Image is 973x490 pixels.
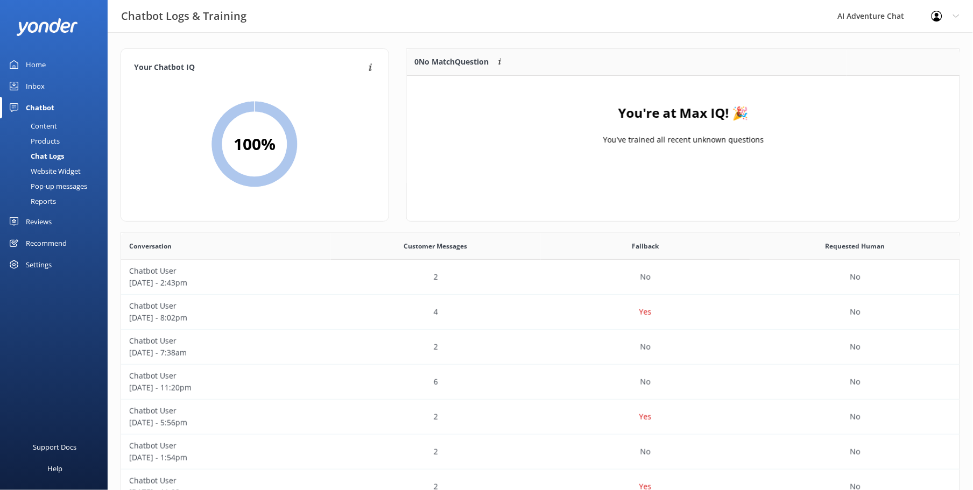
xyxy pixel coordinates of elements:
p: Chatbot User [129,475,323,487]
div: Chatbot [26,97,54,118]
p: [DATE] - 11:20pm [129,382,323,394]
p: No [850,376,861,388]
div: Help [47,458,62,479]
h3: Chatbot Logs & Training [121,8,246,25]
div: Products [6,133,60,148]
p: Chatbot User [129,405,323,417]
p: No [640,271,651,283]
p: No [850,446,861,458]
a: Content [6,118,108,133]
p: 4 [434,306,438,318]
h2: 100 % [234,131,276,157]
span: Conversation [129,241,172,251]
p: You've trained all recent unknown questions [603,134,764,146]
p: [DATE] - 8:02pm [129,312,323,324]
p: 2 [434,271,438,283]
p: No [640,446,651,458]
p: [DATE] - 1:54pm [129,452,323,464]
div: Pop-up messages [6,179,87,194]
a: Chat Logs [6,148,108,164]
div: Settings [26,254,52,275]
a: Reports [6,194,108,209]
p: 2 [434,411,438,423]
p: Chatbot User [129,440,323,452]
span: Customer Messages [404,241,468,251]
div: Reviews [26,211,52,232]
p: [DATE] - 5:56pm [129,417,323,429]
p: No [850,306,861,318]
div: Inbox [26,75,45,97]
p: [DATE] - 7:38am [129,347,323,359]
p: Chatbot User [129,335,323,347]
p: 6 [434,376,438,388]
div: grid [407,76,960,183]
h4: Your Chatbot IQ [134,62,365,74]
p: Chatbot User [129,300,323,312]
div: Support Docs [33,436,77,458]
p: No [640,376,651,388]
p: No [850,341,861,353]
p: No [850,411,861,423]
h4: You're at Max IQ! 🎉 [618,103,749,123]
p: 2 [434,446,438,458]
p: 0 No Match Question [415,56,489,68]
a: Pop-up messages [6,179,108,194]
div: Website Widget [6,164,81,179]
p: No [640,341,651,353]
span: Fallback [632,241,659,251]
div: row [121,260,960,295]
p: Chatbot User [129,370,323,382]
img: yonder-white-logo.png [16,18,78,36]
div: row [121,295,960,330]
p: Yes [639,411,652,423]
div: Reports [6,194,56,209]
p: Yes [639,306,652,318]
p: Chatbot User [129,265,323,277]
a: Website Widget [6,164,108,179]
p: 2 [434,341,438,353]
div: row [121,435,960,470]
p: [DATE] - 2:43pm [129,277,323,289]
p: No [850,271,861,283]
div: Content [6,118,57,133]
div: Chat Logs [6,148,64,164]
div: row [121,365,960,400]
div: Recommend [26,232,67,254]
a: Products [6,133,108,148]
div: Home [26,54,46,75]
div: row [121,400,960,435]
div: row [121,330,960,365]
span: Requested Human [826,241,885,251]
